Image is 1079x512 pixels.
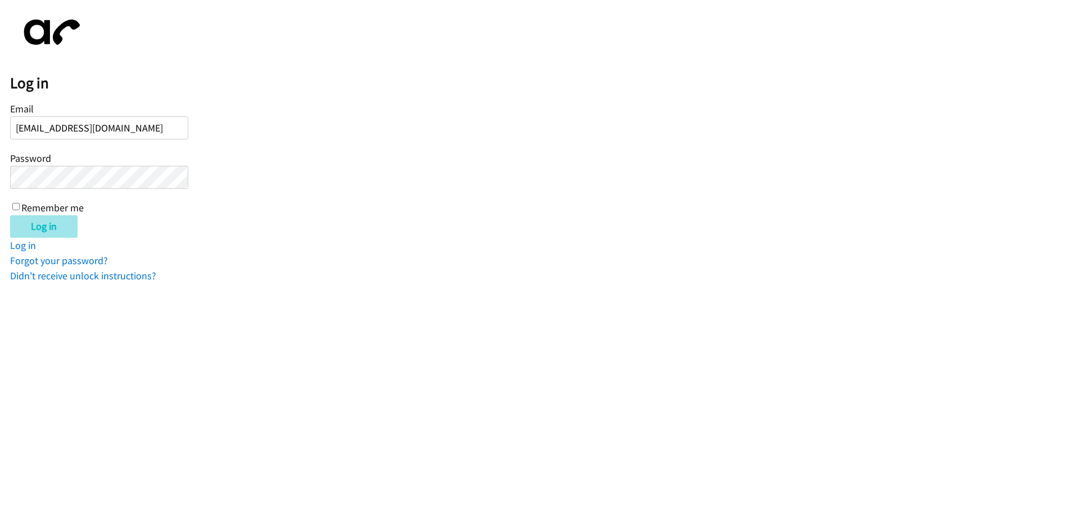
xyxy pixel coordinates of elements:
a: Log in [10,239,36,252]
input: Log in [10,215,78,238]
h2: Log in [10,74,1079,93]
label: Password [10,152,51,165]
a: Forgot your password? [10,254,108,267]
img: aphone-8a226864a2ddd6a5e75d1ebefc011f4aa8f32683c2d82f3fb0802fe031f96514.svg [10,10,89,55]
label: Remember me [21,201,84,214]
label: Email [10,102,34,115]
a: Didn't receive unlock instructions? [10,269,156,282]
